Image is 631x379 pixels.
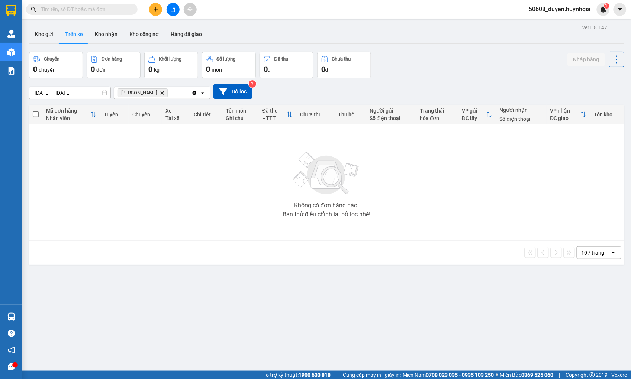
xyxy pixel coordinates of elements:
img: solution-icon [7,67,15,75]
th: Toggle SortBy [42,105,100,124]
div: hóa đơn [420,115,454,121]
img: warehouse-icon [7,48,15,56]
div: ĐC giao [550,115,581,121]
button: Chưa thu0đ [317,52,371,78]
span: Cam Đức, close by backspace [118,88,168,97]
div: ver 1.8.147 [583,23,608,32]
div: VP gửi [462,108,486,114]
input: Tìm tên, số ĐT hoặc mã đơn [41,5,129,13]
th: Toggle SortBy [258,105,296,124]
div: Đã thu [274,56,288,62]
svg: Delete [160,91,164,95]
button: Hàng đã giao [165,25,208,43]
strong: 1900 633 818 [299,372,331,378]
span: ⚪️ [496,373,498,376]
sup: 3 [249,80,256,88]
span: caret-down [617,6,624,13]
div: Thu hộ [338,111,362,117]
div: Chi tiết [194,111,218,117]
div: Chưa thu [332,56,351,62]
span: 1 [605,3,608,9]
button: Đơn hàng0đơn [87,52,141,78]
button: file-add [167,3,180,16]
span: Cung cấp máy in - giấy in: [343,371,401,379]
div: Đã thu [262,108,287,114]
span: copyright [590,372,595,378]
th: Toggle SortBy [547,105,590,124]
strong: 0369 525 060 [522,372,554,378]
span: message [8,363,15,370]
button: Số lượng0món [202,52,256,78]
button: plus [149,3,162,16]
div: Chưa thu [300,111,331,117]
div: Nhân viên [46,115,90,121]
img: icon-new-feature [600,6,607,13]
div: Tài xế [165,115,186,121]
sup: 1 [604,3,609,9]
span: plus [153,7,158,12]
th: Toggle SortBy [458,105,496,124]
div: Ghi chú [226,115,255,121]
span: notification [8,347,15,354]
span: 0 [206,65,210,74]
span: đ [325,67,328,73]
button: Chuyến0chuyến [29,52,83,78]
div: Mã đơn hàng [46,108,90,114]
button: Kho công nợ [123,25,165,43]
button: Kho nhận [89,25,123,43]
span: 0 [33,65,37,74]
span: file-add [170,7,176,12]
div: 10 / trang [582,249,605,256]
div: VP nhận [550,108,581,114]
div: ĐC lấy [462,115,486,121]
button: aim [184,3,197,16]
span: món [212,67,222,73]
div: Chuyến [44,56,59,62]
div: Số điện thoại [500,116,543,122]
span: Cam Đức [121,90,157,96]
button: Đã thu0đ [260,52,313,78]
span: 50608_duyen.huynhgia [523,4,597,14]
span: question-circle [8,330,15,337]
button: Bộ lọc [213,84,252,99]
div: Tồn kho [594,111,621,117]
input: Select a date range. [29,87,110,99]
div: Người nhận [500,107,543,113]
span: chuyến [39,67,56,73]
div: Trạng thái [420,108,454,114]
span: | [559,371,560,379]
span: Miền Bắc [500,371,554,379]
input: Selected Cam Đức. [169,89,170,97]
button: Nhập hàng [567,53,605,66]
span: | [336,371,337,379]
span: Hỗ trợ kỹ thuật: [262,371,331,379]
div: Khối lượng [159,56,182,62]
strong: 0708 023 035 - 0935 103 250 [426,372,494,378]
div: HTTT [262,115,287,121]
div: Tên món [226,108,255,114]
span: đơn [96,67,106,73]
img: svg+xml;base64,PHN2ZyBjbGFzcz0ibGlzdC1wbHVnX19zdmciIHhtbG5zPSJodHRwOi8vd3d3LnczLm9yZy8yMDAwL3N2Zy... [289,148,364,200]
span: đ [268,67,271,73]
span: 0 [264,65,268,74]
span: aim [187,7,193,12]
span: 0 [91,65,95,74]
button: Kho gửi [29,25,59,43]
div: Người gửi [370,108,413,114]
span: 0 [148,65,152,74]
span: kg [154,67,160,73]
button: Trên xe [59,25,89,43]
span: Miền Nam [403,371,494,379]
div: Đơn hàng [102,56,122,62]
div: Xe [165,108,186,114]
div: Số lượng [217,56,236,62]
img: warehouse-icon [7,313,15,321]
img: logo-vxr [6,5,16,16]
div: Chuyến [132,111,158,117]
div: Không có đơn hàng nào. [294,203,359,208]
div: Bạn thử điều chỉnh lại bộ lọc nhé! [283,211,370,217]
svg: open [611,250,616,256]
svg: Clear all [191,90,197,96]
span: search [31,7,36,12]
div: Số điện thoại [370,115,413,121]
